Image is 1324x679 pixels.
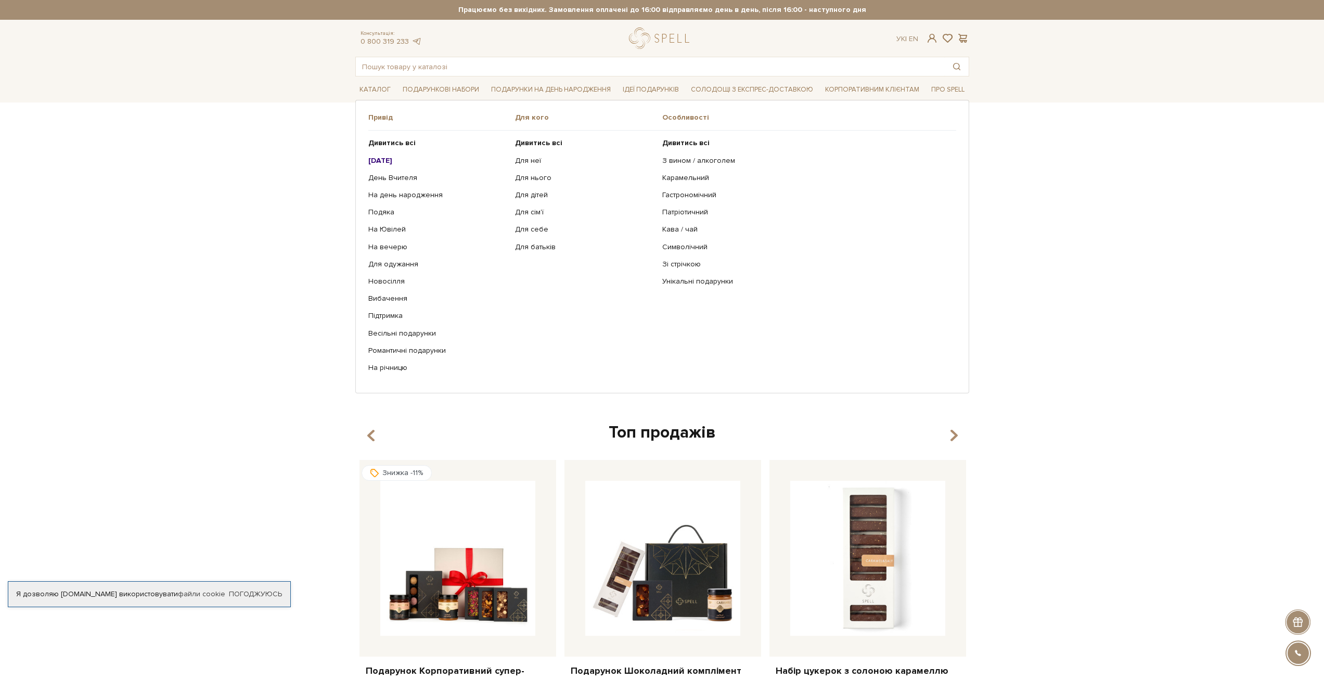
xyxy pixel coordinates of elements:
a: Для батьків [515,242,654,252]
a: Про Spell [927,82,969,98]
a: Патріотичний [662,208,948,217]
span: Привід [368,113,516,122]
a: Символічний [662,242,948,252]
a: Погоджуюсь [229,590,282,599]
a: Гастрономічний [662,190,948,200]
a: Для неї [515,156,654,165]
a: Корпоративним клієнтам [821,82,923,98]
span: Для кого [515,113,662,122]
b: Дивитись всі [515,138,562,147]
a: En [909,34,918,43]
a: Романтичні подарунки [368,346,508,355]
span: Консультація: [361,30,422,37]
a: Вибачення [368,294,508,303]
a: Ідеї подарунків [619,82,683,98]
a: Зі стрічкою [662,260,948,269]
button: Пошук товару у каталозі [945,57,969,76]
div: Топ продажів [355,422,969,444]
a: Карамельний [662,173,948,183]
b: [DATE] [368,156,392,165]
a: Каталог [355,82,395,98]
a: файли cookie [178,590,225,598]
a: Подарунки на День народження [487,82,615,98]
a: Для нього [515,173,654,183]
a: Солодощі з експрес-доставкою [687,81,817,98]
span: | [905,34,907,43]
a: Для себе [515,225,654,234]
a: Дивитись всі [662,138,948,148]
b: Дивитись всі [368,138,416,147]
a: [DATE] [368,156,508,165]
input: Пошук товару у каталозі [356,57,945,76]
div: Я дозволяю [DOMAIN_NAME] використовувати [8,590,290,599]
a: telegram [412,37,422,46]
a: День Вчителя [368,173,508,183]
a: З вином / алкоголем [662,156,948,165]
a: На Ювілей [368,225,508,234]
strong: Працюємо без вихідних. Замовлення оплачені до 16:00 відправляємо день в день, після 16:00 - насту... [355,5,969,15]
a: Дивитись всі [368,138,508,148]
a: Набір цукерок з солоною карамеллю [776,665,960,677]
a: На вечерю [368,242,508,252]
a: Підтримка [368,311,508,321]
div: Ук [896,34,918,44]
a: Кава / чай [662,225,948,234]
a: Для одужання [368,260,508,269]
a: 0 800 319 233 [361,37,409,46]
div: Каталог [355,100,969,393]
a: Подяка [368,208,508,217]
span: Особливості [662,113,956,122]
a: На день народження [368,190,508,200]
a: Для сім'ї [515,208,654,217]
a: Для дітей [515,190,654,200]
a: Подарунок Шоколадний комплімент [571,665,755,677]
a: Унікальні подарунки [662,277,948,286]
a: Подарункові набори [399,82,483,98]
div: Знижка -11% [362,465,432,481]
a: Весільні подарунки [368,329,508,338]
b: Дивитись всі [662,138,710,147]
a: Дивитись всі [515,138,654,148]
a: Новосілля [368,277,508,286]
a: На річницю [368,363,508,373]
